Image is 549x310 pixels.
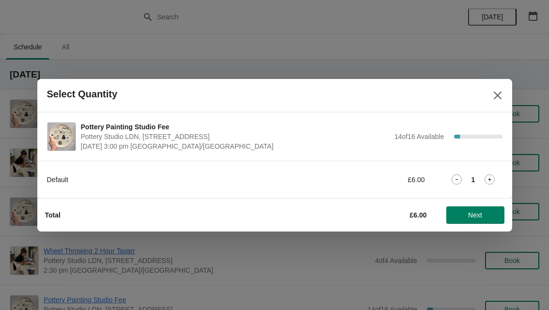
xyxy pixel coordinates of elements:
[468,211,482,219] span: Next
[489,87,506,104] button: Close
[81,132,390,141] span: Pottery Studio LDN, [STREET_ADDRESS]
[47,89,118,100] h2: Select Quantity
[81,122,390,132] span: Pottery Painting Studio Fee
[471,175,475,185] strong: 1
[446,206,504,224] button: Next
[335,175,425,185] div: £6.00
[81,141,390,151] span: [DATE] 3:00 pm [GEOGRAPHIC_DATA]/[GEOGRAPHIC_DATA]
[45,211,61,219] strong: Total
[47,123,76,151] img: Pottery Painting Studio Fee | Pottery Studio LDN, Unit 1.3, Building A4, 10 Monro Way, London, SE...
[409,211,426,219] strong: £6.00
[47,175,316,185] div: Default
[394,133,444,140] span: 14 of 16 Available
